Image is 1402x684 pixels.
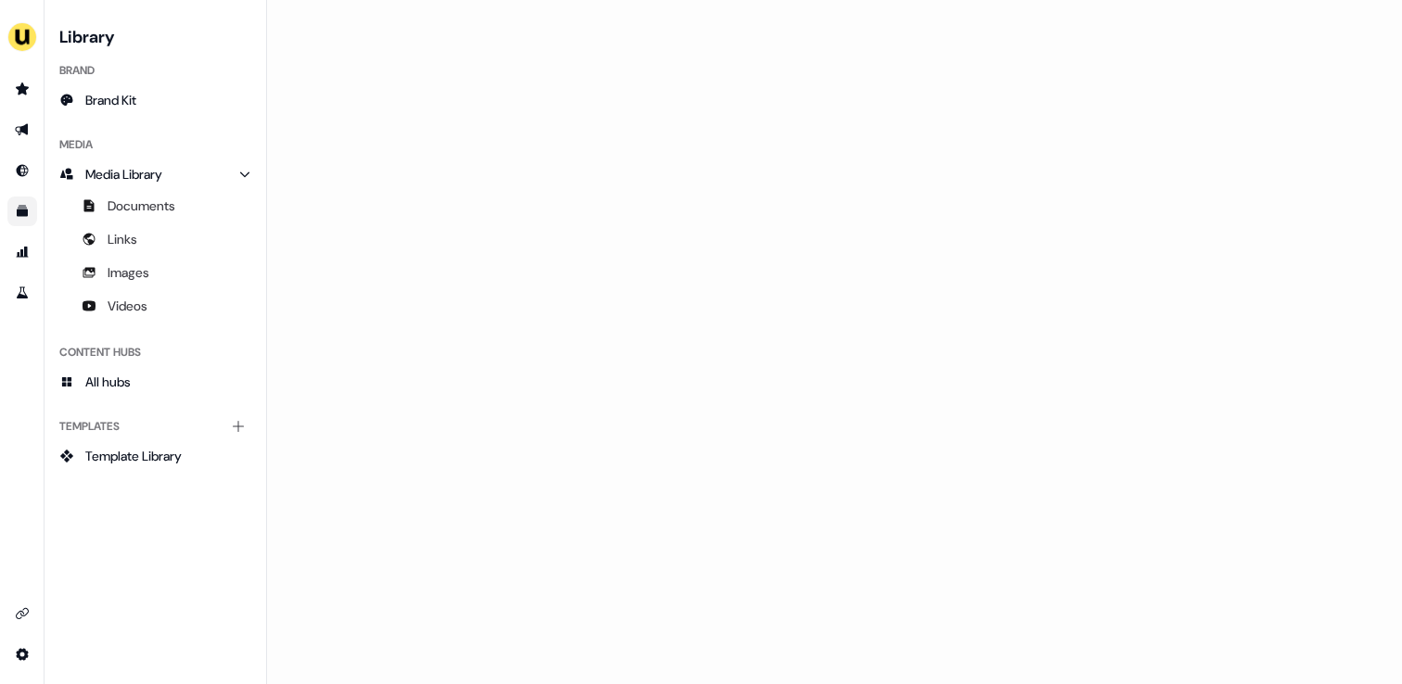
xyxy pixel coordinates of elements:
a: Documents [52,191,259,221]
a: Template Library [52,441,259,471]
div: Content Hubs [52,337,259,367]
a: Brand Kit [52,85,259,115]
a: Go to prospects [7,74,37,104]
span: All hubs [85,373,131,391]
a: Go to outbound experience [7,115,37,145]
a: Videos [52,291,259,321]
div: Media [52,130,259,159]
div: Brand [52,56,259,85]
a: All hubs [52,367,259,397]
span: Template Library [85,447,182,465]
a: Go to experiments [7,278,37,308]
a: Images [52,258,259,287]
span: Documents [108,196,175,215]
a: Go to attribution [7,237,37,267]
a: Go to integrations [7,599,37,628]
h3: Library [52,22,259,48]
a: Media Library [52,159,259,189]
a: Go to Inbound [7,156,37,185]
a: Go to templates [7,196,37,226]
span: Videos [108,297,147,315]
span: Brand Kit [85,91,136,109]
a: Go to integrations [7,640,37,669]
a: Links [52,224,259,254]
span: Images [108,263,149,282]
span: Links [108,230,137,248]
div: Templates [52,412,259,441]
span: Media Library [85,165,162,184]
